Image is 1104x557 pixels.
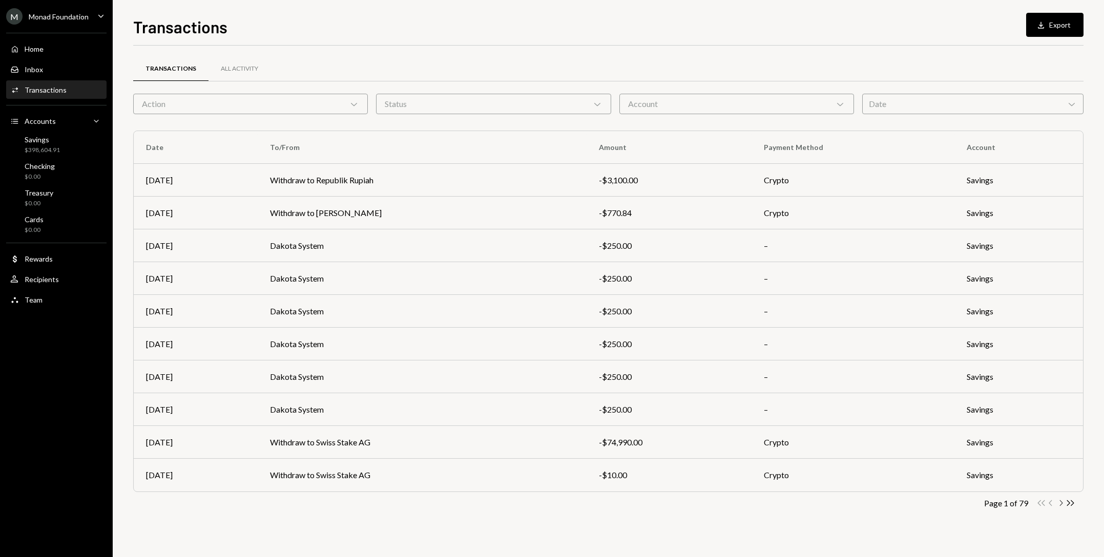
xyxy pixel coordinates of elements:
[954,459,1083,491] td: Savings
[752,426,954,459] td: Crypto
[954,131,1083,164] th: Account
[6,132,107,157] a: Savings$398,604.91
[6,112,107,130] a: Accounts
[258,328,587,360] td: Dakota System
[599,371,739,383] div: -$250.00
[25,162,55,170] div: Checking
[599,174,739,186] div: -$3,100.00
[146,207,245,219] div: [DATE]
[146,338,245,350] div: [DATE]
[6,290,107,309] a: Team
[146,436,245,448] div: [DATE]
[954,360,1083,393] td: Savings
[599,403,739,416] div: -$250.00
[29,12,89,21] div: Monad Foundation
[619,94,854,114] div: Account
[25,188,53,197] div: Treasury
[954,393,1083,426] td: Savings
[376,94,611,114] div: Status
[258,426,587,459] td: Withdraw to Swiss Stake AG
[146,305,245,317] div: [DATE]
[599,272,739,285] div: -$250.00
[752,262,954,295] td: –
[6,270,107,288] a: Recipients
[752,197,954,229] td: Crypto
[146,371,245,383] div: [DATE]
[25,45,44,53] div: Home
[258,393,587,426] td: Dakota System
[6,8,23,25] div: M
[599,240,739,252] div: -$250.00
[954,295,1083,328] td: Savings
[752,393,954,426] td: –
[6,39,107,58] a: Home
[145,65,196,73] div: Transactions
[599,305,739,317] div: -$250.00
[954,229,1083,262] td: Savings
[954,164,1083,197] td: Savings
[25,117,56,125] div: Accounts
[221,65,258,73] div: All Activity
[599,207,739,219] div: -$770.84
[752,328,954,360] td: –
[133,56,209,82] a: Transactions
[25,135,60,144] div: Savings
[258,197,587,229] td: Withdraw to [PERSON_NAME]
[862,94,1084,114] div: Date
[599,436,739,448] div: -$74,990.00
[954,328,1083,360] td: Savings
[599,469,739,481] div: -$10.00
[752,360,954,393] td: –
[258,295,587,328] td: Dakota System
[258,262,587,295] td: Dakota System
[146,240,245,252] div: [DATE]
[752,229,954,262] td: –
[146,272,245,285] div: [DATE]
[25,254,53,263] div: Rewards
[752,131,954,164] th: Payment Method
[258,360,587,393] td: Dakota System
[25,146,60,155] div: $398,604.91
[146,174,245,186] div: [DATE]
[25,173,55,181] div: $0.00
[258,164,587,197] td: Withdraw to Republik Rupiah
[752,459,954,491] td: Crypto
[752,164,954,197] td: Crypto
[587,131,751,164] th: Amount
[25,65,43,74] div: Inbox
[25,199,53,208] div: $0.00
[954,197,1083,229] td: Savings
[133,16,227,37] h1: Transactions
[25,226,44,234] div: $0.00
[25,215,44,224] div: Cards
[954,262,1083,295] td: Savings
[258,131,587,164] th: To/From
[258,459,587,491] td: Withdraw to Swiss Stake AG
[25,85,67,94] div: Transactions
[752,295,954,328] td: –
[133,94,368,114] div: Action
[258,229,587,262] td: Dakota System
[599,338,739,350] div: -$250.00
[6,159,107,183] a: Checking$0.00
[146,403,245,416] div: [DATE]
[6,249,107,268] a: Rewards
[6,80,107,99] a: Transactions
[6,185,107,210] a: Treasury$0.00
[954,426,1083,459] td: Savings
[25,275,59,284] div: Recipients
[6,212,107,237] a: Cards$0.00
[209,56,270,82] a: All Activity
[25,295,43,304] div: Team
[134,131,258,164] th: Date
[6,60,107,78] a: Inbox
[146,469,245,481] div: [DATE]
[1026,13,1084,37] button: Export
[984,498,1028,508] div: Page 1 of 79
